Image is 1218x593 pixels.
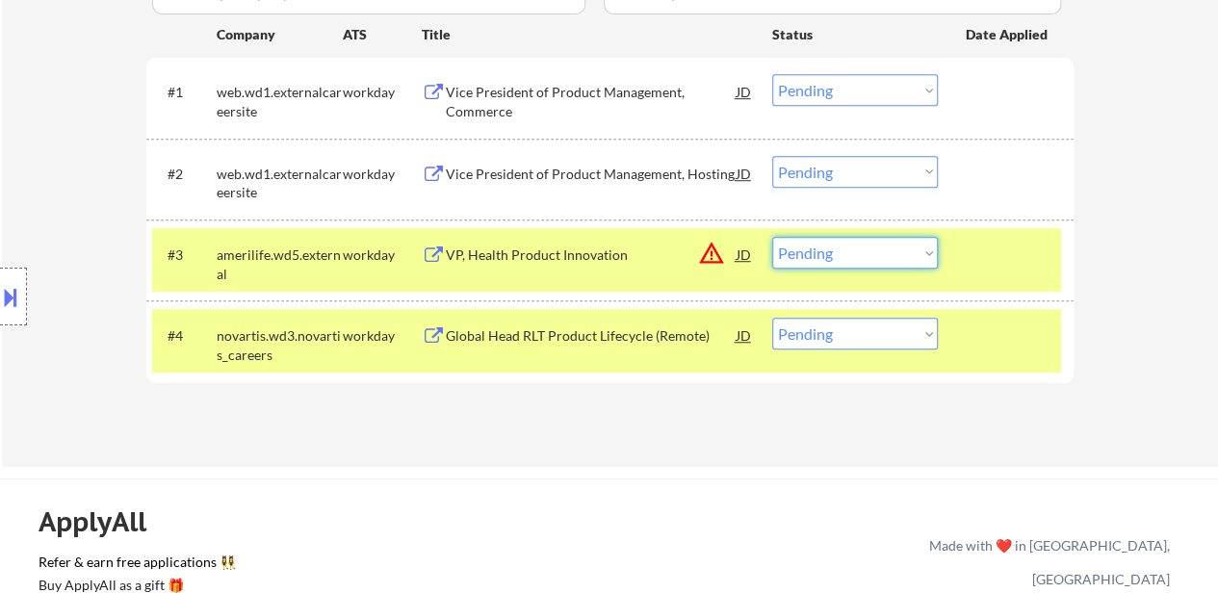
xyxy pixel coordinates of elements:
[735,237,754,271] div: JD
[39,505,168,538] div: ApplyAll
[772,16,938,51] div: Status
[735,318,754,352] div: JD
[168,83,201,102] div: #1
[343,245,422,265] div: workday
[39,555,527,576] a: Refer & earn free applications 👯‍♀️
[446,326,737,346] div: Global Head RLT Product Lifecycle (Remote)
[39,579,231,592] div: Buy ApplyAll as a gift 🎁
[343,326,422,346] div: workday
[966,25,1050,44] div: Date Applied
[422,25,754,44] div: Title
[698,240,725,267] button: warning_amber
[343,25,422,44] div: ATS
[446,83,737,120] div: Vice President of Product Management, Commerce
[217,83,343,120] div: web.wd1.externalcareersite
[446,245,737,265] div: VP, Health Product Innovation
[735,74,754,109] div: JD
[343,165,422,184] div: workday
[735,156,754,191] div: JD
[217,25,343,44] div: Company
[343,83,422,102] div: workday
[446,165,737,184] div: Vice President of Product Management, Hosting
